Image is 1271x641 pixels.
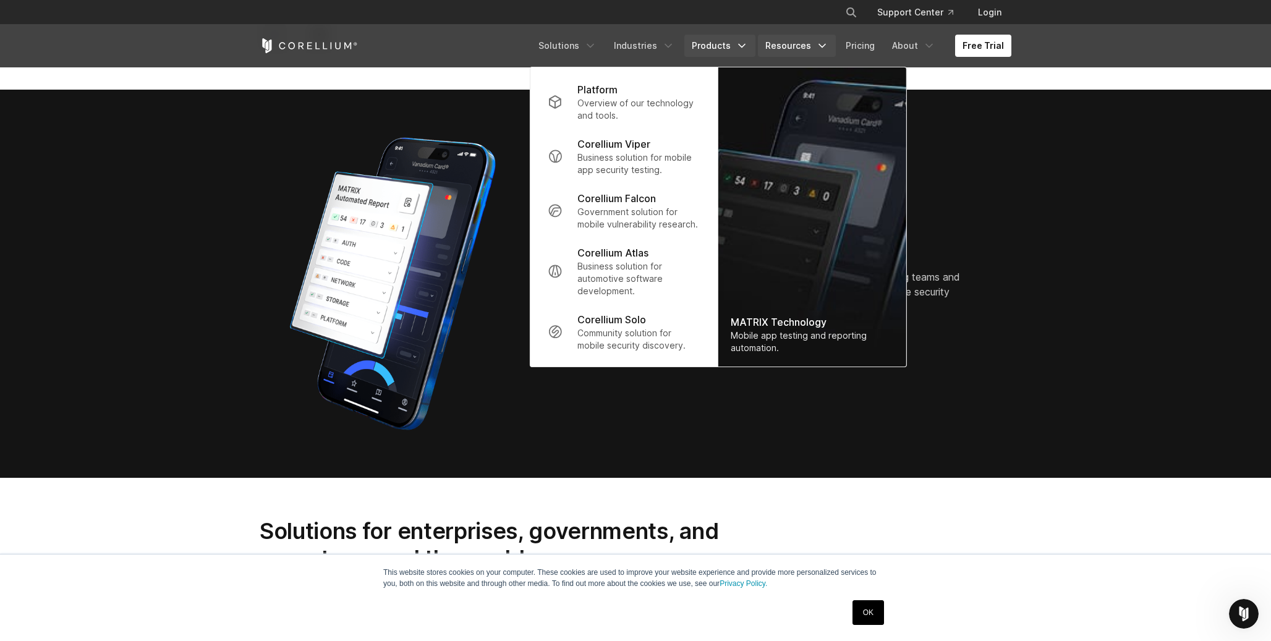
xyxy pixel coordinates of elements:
[720,579,767,588] a: Privacy Policy.
[840,1,862,23] button: Search
[538,75,710,129] a: Platform Overview of our technology and tools.
[577,312,646,327] p: Corellium Solo
[577,327,700,352] p: Community solution for mobile security discovery.
[731,315,894,329] div: MATRIX Technology
[606,35,682,57] a: Industries
[731,329,894,354] div: Mobile app testing and reporting automation.
[577,206,700,231] p: Government solution for mobile vulnerability research.
[577,245,648,260] p: Corellium Atlas
[577,151,700,176] p: Business solution for mobile app security testing.
[538,238,710,305] a: Corellium Atlas Business solution for automotive software development.
[260,38,358,53] a: Corellium Home
[955,35,1011,57] a: Free Trial
[260,129,525,438] img: Corellium_MATRIX_Hero_1_1x
[830,1,1011,23] div: Navigation Menu
[718,67,906,367] img: Matrix_WebNav_1x
[260,517,752,572] h2: Solutions for enterprises, governments, and experts around the world.
[684,35,755,57] a: Products
[577,82,618,97] p: Platform
[577,260,700,297] p: Business solution for automotive software development.
[538,129,710,184] a: Corellium Viper Business solution for mobile app security testing.
[867,1,963,23] a: Support Center
[852,600,884,625] a: OK
[885,35,943,57] a: About
[718,67,906,367] a: MATRIX Technology Mobile app testing and reporting automation.
[577,137,650,151] p: Corellium Viper
[538,305,710,359] a: Corellium Solo Community solution for mobile security discovery.
[1229,599,1259,629] iframe: Intercom live chat
[531,35,604,57] a: Solutions
[758,35,836,57] a: Resources
[968,1,1011,23] a: Login
[838,35,882,57] a: Pricing
[577,191,656,206] p: Corellium Falcon
[383,567,888,589] p: This website stores cookies on your computer. These cookies are used to improve your website expe...
[531,35,1011,57] div: Navigation Menu
[538,184,710,238] a: Corellium Falcon Government solution for mobile vulnerability research.
[577,97,700,122] p: Overview of our technology and tools.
